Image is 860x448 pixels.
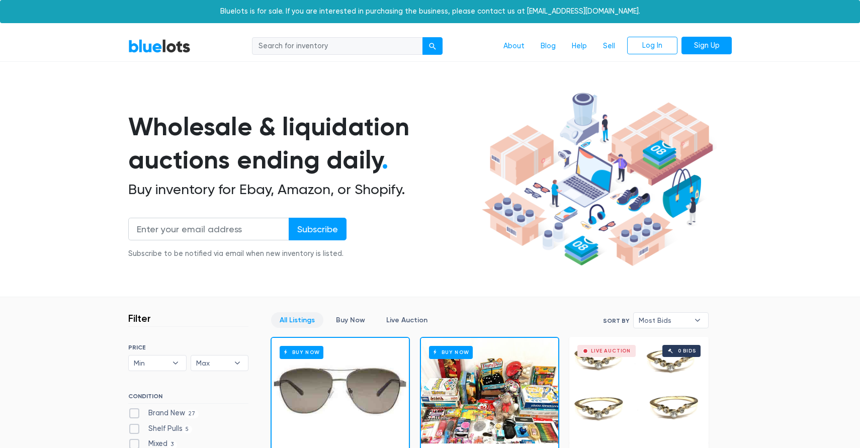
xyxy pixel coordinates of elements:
span: 27 [185,410,199,418]
h2: Buy inventory for Ebay, Amazon, or Shopify. [128,181,478,198]
a: Blog [533,37,564,56]
div: Live Auction [591,348,631,353]
div: 0 bids [678,348,696,353]
a: About [495,37,533,56]
div: Subscribe to be notified via email when new inventory is listed. [128,248,347,259]
h6: Buy Now [429,346,473,359]
a: Sign Up [681,37,732,55]
h3: Filter [128,312,151,324]
a: Live Auction [378,312,436,328]
label: Brand New [128,408,199,419]
span: 5 [183,425,192,433]
a: BlueLots [128,39,191,53]
a: Buy Now [272,338,409,443]
a: Live Auction 0 bids [569,337,709,442]
a: Sell [595,37,623,56]
a: Buy Now [421,338,558,443]
h1: Wholesale & liquidation auctions ending daily [128,110,478,177]
span: Min [134,355,167,371]
a: Log In [627,37,677,55]
label: Sort By [603,316,629,325]
label: Shelf Pulls [128,423,192,434]
span: . [382,145,388,175]
input: Enter your email address [128,218,289,240]
h6: Buy Now [280,346,323,359]
input: Subscribe [289,218,347,240]
b: ▾ [165,355,186,371]
span: Most Bids [639,313,689,328]
b: ▾ [227,355,248,371]
h6: CONDITION [128,393,248,404]
a: All Listings [271,312,323,328]
span: Max [196,355,229,371]
a: Buy Now [327,312,374,328]
b: ▾ [687,313,708,328]
h6: PRICE [128,344,248,351]
img: hero-ee84e7d0318cb26816c560f6b4441b76977f77a177738b4e94f68c95b2b83dbb.png [478,88,717,271]
input: Search for inventory [252,37,423,55]
a: Help [564,37,595,56]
